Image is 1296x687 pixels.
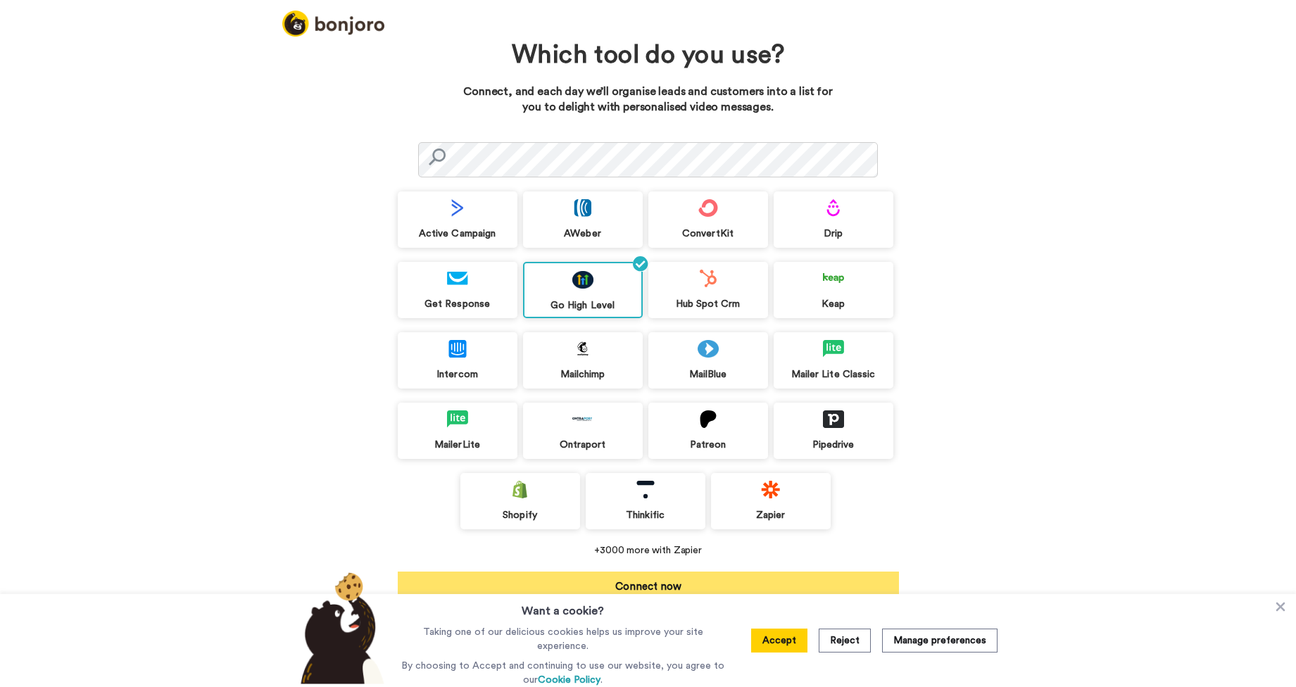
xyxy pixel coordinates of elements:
img: logo_thinkific.svg [635,481,656,498]
img: logo_mailblue.png [698,340,719,358]
div: Patreon [648,439,768,451]
div: Get Response [398,298,517,310]
button: Connect now [398,572,899,600]
div: Active Campaign [398,227,517,240]
img: search.svg [429,149,446,165]
div: Shopify [460,509,580,522]
div: Hub Spot Crm [648,298,768,310]
div: Ontraport [523,439,643,451]
img: logo_pipedrive.png [823,410,844,428]
button: Reject [819,629,871,653]
img: logo_activecampaign.svg [447,199,468,217]
div: Keap [774,298,893,310]
img: logo_aweber.svg [572,199,593,217]
img: logo_hubspot.svg [698,270,719,287]
h3: Want a cookie? [522,594,604,619]
p: Taking one of our delicious cookies helps us improve your site experience. [398,625,728,653]
p: By choosing to Accept and continuing to use our website, you agree to our . [398,659,728,687]
div: MailBlue [648,368,768,381]
a: Cookie Policy [538,675,600,685]
img: bear-with-cookie.png [288,572,392,684]
div: ConvertKit [648,227,768,240]
button: Manage preferences [882,629,998,653]
div: AWeber [523,227,643,240]
img: logo_gohighlevel.png [572,271,593,289]
img: logo_mailerlite.svg [823,340,844,358]
div: MailerLite [398,439,517,451]
div: Intercom [398,368,517,381]
img: logo_ontraport.svg [572,410,593,428]
div: Zapier [711,509,831,522]
img: logo_zapier.svg [760,481,781,498]
div: Drip [774,227,893,240]
div: Thinkific [586,509,705,522]
p: Connect, and each day we’ll organise leads and customers into a list for you to delight with pers... [458,84,839,116]
img: logo_drip.svg [823,199,844,217]
button: Accept [751,629,807,653]
div: Pipedrive [774,439,893,451]
div: +3000 more with Zapier [398,543,899,557]
div: Mailchimp [523,368,643,381]
img: logo_intercom.svg [447,340,468,358]
img: logo_patreon.svg [698,410,719,428]
img: logo_full.png [282,11,384,37]
img: logo_getresponse.svg [447,270,468,287]
div: Go High Level [524,299,641,312]
div: Mailer Lite Classic [774,368,893,381]
h1: Which tool do you use? [490,42,807,70]
img: logo_keap.svg [823,270,844,287]
img: logo_convertkit.svg [698,199,719,217]
img: logo_shopify.svg [510,481,531,498]
img: logo_mailchimp.svg [572,340,593,358]
img: logo_mailerlite.svg [447,410,468,428]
